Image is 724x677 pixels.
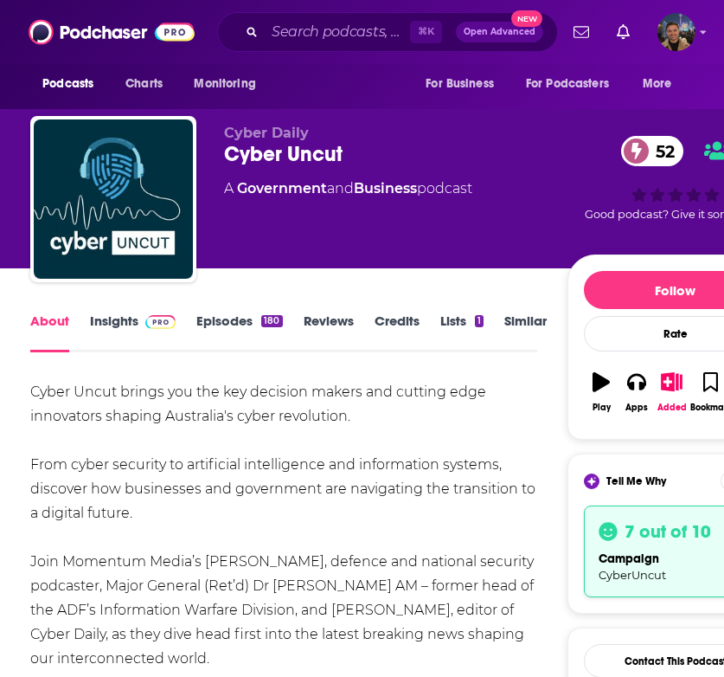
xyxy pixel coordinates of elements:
[261,315,282,327] div: 180
[217,12,558,52] div: Search podcasts, credits, & more...
[515,68,634,100] button: open menu
[657,13,695,51] img: User Profile
[599,551,659,566] span: campaign
[30,68,116,100] button: open menu
[375,313,420,352] a: Credits
[610,17,637,47] a: Show notifications dropdown
[145,315,176,329] img: Podchaser Pro
[413,68,516,100] button: open menu
[304,313,354,352] a: Reviews
[619,361,655,423] button: Apps
[657,13,695,51] button: Show profile menu
[638,136,683,166] span: 52
[643,72,672,96] span: More
[654,361,689,423] button: Added
[631,68,694,100] button: open menu
[584,361,619,423] button: Play
[606,474,666,488] span: Tell Me Why
[464,28,535,36] span: Open Advanced
[224,125,309,141] span: Cyber Daily
[621,136,683,166] a: 52
[327,180,354,197] span: and
[593,403,611,413] div: Play
[194,72,255,96] span: Monitoring
[526,72,609,96] span: For Podcasters
[511,10,542,27] span: New
[567,17,596,47] a: Show notifications dropdown
[657,403,687,413] div: Added
[625,403,648,413] div: Apps
[475,315,484,327] div: 1
[625,520,711,543] h3: 7 out of 10
[456,22,543,42] button: Open AdvancedNew
[125,72,163,96] span: Charts
[34,119,193,279] img: Cyber Uncut
[410,21,442,43] span: ⌘ K
[354,180,417,197] a: Business
[504,313,547,352] a: Similar
[265,18,410,46] input: Search podcasts, credits, & more...
[30,313,69,352] a: About
[224,178,472,199] div: A podcast
[196,313,282,352] a: Episodes180
[440,313,484,352] a: Lists1
[599,568,666,582] span: CyberUncut
[586,476,597,487] img: tell me why sparkle
[90,313,176,352] a: InsightsPodchaser Pro
[426,72,494,96] span: For Business
[42,72,93,96] span: Podcasts
[237,180,327,197] a: Government
[114,68,173,100] a: Charts
[29,16,195,48] img: Podchaser - Follow, Share and Rate Podcasts
[182,68,278,100] button: open menu
[657,13,695,51] span: Logged in as AndrewKnowles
